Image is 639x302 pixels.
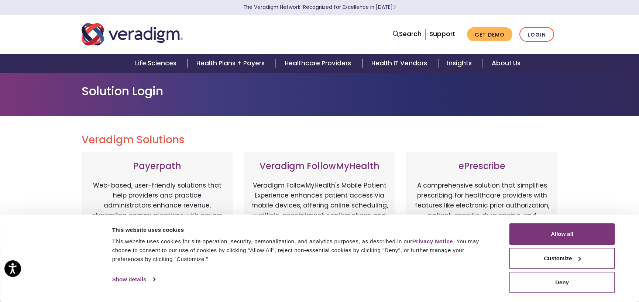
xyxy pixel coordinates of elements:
p: A comprehensive solution that simplifies prescribing for healthcare providers with features like ... [413,181,550,258]
h1: Solution Login [82,84,558,98]
div: This website uses cookies for site operation, security, personalization, and analytics purposes, ... [112,237,493,264]
a: Login [519,27,554,42]
img: Veradigm logo [82,22,183,47]
a: Privacy Notice [412,238,453,244]
a: Health Plans + Payers [188,54,276,73]
h3: Payerpath [89,161,226,172]
div: This website uses cookies [112,226,493,234]
a: Insights [438,54,483,73]
a: About Us [483,54,529,73]
a: Life Sciences [126,54,188,73]
h3: Veradigm FollowMyHealth [251,161,388,172]
a: Support [429,30,455,38]
p: Web-based, user-friendly solutions that help providers and practice administrators enhance revenu... [89,181,226,258]
button: Customize [509,248,615,269]
h3: ePrescribe [413,161,550,172]
p: Veradigm FollowMyHealth's Mobile Patient Experience enhances patient access via mobile devices, o... [251,181,388,251]
a: Search [393,29,422,39]
button: Deny [509,272,615,293]
h2: Veradigm Solutions [82,134,558,146]
a: Show details [112,274,155,285]
a: Get Demo [467,27,512,42]
iframe: Drift Chat Widget [602,265,630,293]
a: Healthcare Providers [276,54,362,73]
a: The Veradigm Network: Recognized for Excellence in [DATE]Learn More [243,4,396,11]
a: Health IT Vendors [363,54,438,73]
span: Learn More [393,4,396,11]
button: Allow all [509,223,615,245]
